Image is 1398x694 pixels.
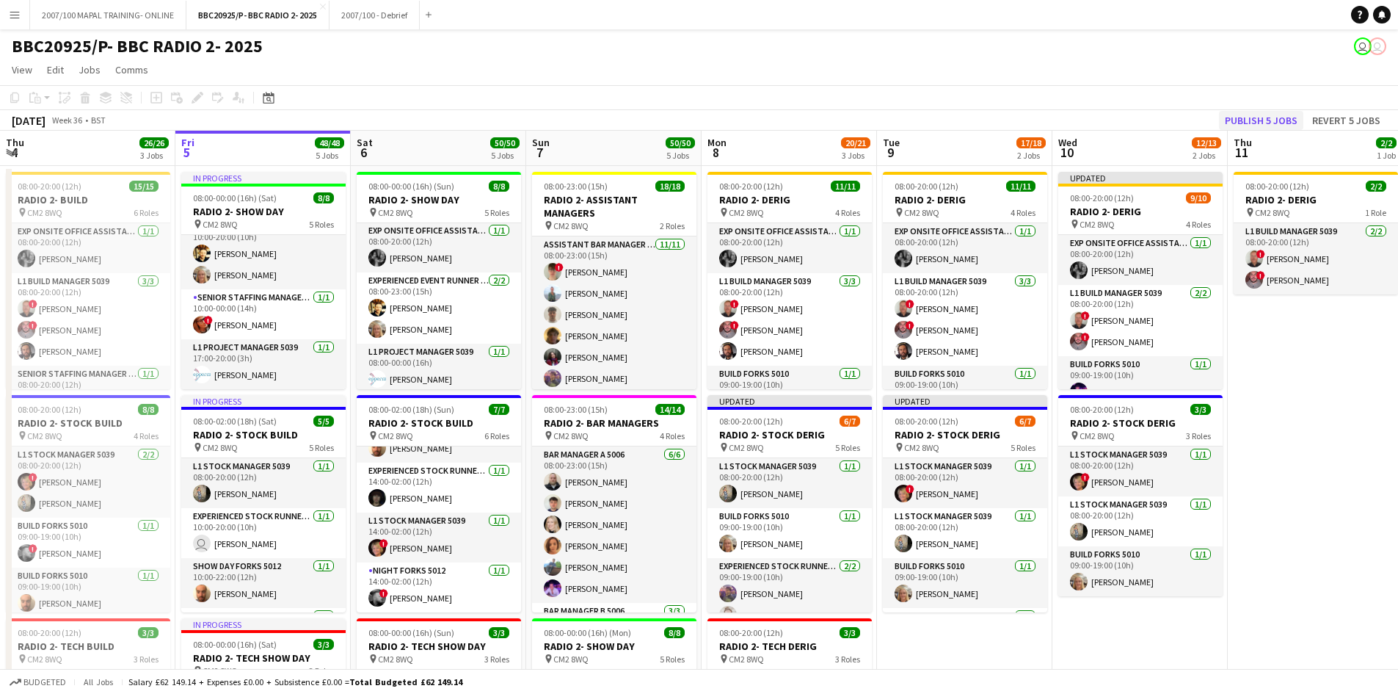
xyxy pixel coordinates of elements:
span: 3 Roles [835,654,860,665]
h3: RADIO 2- SHOW DAY [532,640,696,653]
div: 3 Jobs [842,150,870,161]
span: 08:00-20:00 (12h) [1245,181,1309,192]
span: 48/48 [315,137,344,148]
app-card-role: Build Forks 50101/109:00-19:00 (10h)[PERSON_NAME] [707,508,872,558]
div: BST [91,115,106,126]
app-card-role: L1 Project Manager 50391/108:00-00:00 (16h)[PERSON_NAME] [357,344,521,394]
span: 50/50 [666,137,695,148]
span: CM2 8WQ [553,220,589,231]
button: Budgeted [7,674,68,690]
span: ! [29,473,37,482]
span: ! [906,300,914,308]
app-card-role: L1 Stock Manager 50391/114:00-02:00 (12h)![PERSON_NAME] [357,513,521,563]
span: CM2 8WQ [27,430,62,441]
span: 08:00-20:00 (12h) [895,181,958,192]
h3: RADIO 2- BAR MANAGERS [532,416,696,430]
span: 08:00-00:00 (16h) (Sat) [193,192,277,203]
span: Tue [883,136,900,149]
button: 2007/100 MAPAL TRAINING- ONLINE [30,1,186,29]
span: 6/7 [840,416,860,427]
app-card-role: Senior Staffing Manager 50391/108:00-20:00 (12h) [6,366,170,416]
div: 5 Jobs [666,150,694,161]
span: View [12,63,32,76]
span: 4 Roles [660,430,685,441]
app-card-role: Show Day Forks 50121/110:00-22:00 (12h)[PERSON_NAME] [181,558,346,608]
span: 08:00-20:00 (12h) [719,181,783,192]
span: CM2 8WQ [1080,430,1115,441]
h3: RADIO 2- TECH SHOW DAY [357,640,521,653]
app-card-role: L1 Stock Manager 50391/1 [181,608,346,658]
span: ! [1081,473,1090,482]
span: Wed [1058,136,1077,149]
span: 5 Roles [309,442,334,453]
app-card-role: L1 Build Manager 50393/308:00-20:00 (12h)![PERSON_NAME]![PERSON_NAME][PERSON_NAME] [707,273,872,366]
span: Edit [47,63,64,76]
span: ! [379,539,388,548]
span: 08:00-20:00 (12h) [18,181,81,192]
app-user-avatar: Grace Shorten [1354,37,1372,55]
span: 08:00-00:00 (16h) (Mon) [544,627,631,638]
span: 8 [705,144,727,161]
span: All jobs [81,676,116,687]
span: 11/11 [831,181,860,192]
span: 08:00-23:00 (15h) [544,181,608,192]
span: Sat [357,136,373,149]
div: Updated [1058,172,1223,184]
span: 5 Roles [835,442,860,453]
span: CM2 8WQ [203,442,238,453]
app-card-role: Build Forks 50101/109:00-19:00 (10h)![PERSON_NAME] [6,518,170,568]
span: 8/8 [489,181,509,192]
span: 3/3 [1190,404,1211,415]
h3: RADIO 2- STOCK DERIG [883,428,1047,441]
app-card-role: Build Forks 50101/109:00-19:00 (10h) [883,366,1047,416]
span: 6 Roles [134,207,159,218]
span: CM2 8WQ [904,442,939,453]
span: 6 [354,144,373,161]
app-job-card: In progress08:00-00:00 (16h) (Sat)8/8RADIO 2- SHOW DAY CM2 8WQ5 Roles![PERSON_NAME]![PERSON_NAME]... [181,172,346,389]
span: CM2 8WQ [378,654,413,665]
span: 2/2 [1366,181,1386,192]
span: ! [730,300,739,308]
span: Total Budgeted £62 149.14 [349,676,462,687]
h3: RADIO 2- STOCK BUILD [357,416,521,430]
span: 08:00-20:00 (12h) [18,404,81,415]
span: Sun [532,136,550,149]
span: 9 [881,144,900,161]
app-card-role: Senior Staffing Manager 50391/110:00-00:00 (14h)![PERSON_NAME] [181,289,346,339]
span: 3/3 [313,639,334,650]
app-job-card: 08:00-20:00 (12h)11/11RADIO 2- DERIG CM2 8WQ4 RolesExp Onsite Office Assistant 50121/108:00-20:00... [707,172,872,389]
div: 1 Job [1377,150,1396,161]
button: 2007/100 - Debrief [330,1,420,29]
span: 7 [530,144,550,161]
app-job-card: Updated08:00-20:00 (12h)6/7RADIO 2- STOCK DERIG CM2 8WQ5 RolesL1 Stock Manager 50391/108:00-20:00... [707,395,872,612]
app-card-role: Build Forks 50101/109:00-19:00 (10h)[PERSON_NAME] [6,568,170,618]
span: 20/21 [841,137,870,148]
button: Revert 5 jobs [1306,111,1386,130]
app-job-card: 08:00-20:00 (12h)15/15RADIO 2- BUILD CM2 8WQ6 RolesExp Onsite Office Assistant 50121/108:00-20:00... [6,172,170,389]
h3: RADIO 2- ASSISTANT MANAGERS [532,193,696,220]
span: CM2 8WQ [729,207,764,218]
span: 15/15 [129,181,159,192]
div: 08:00-20:00 (12h)11/11RADIO 2- DERIG CM2 8WQ4 RolesExp Onsite Office Assistant 50121/108:00-20:00... [883,172,1047,389]
span: 3 Roles [309,665,334,676]
h3: RADIO 2- SHOW DAY [357,193,521,206]
span: CM2 8WQ [553,430,589,441]
app-card-role: L1 Stock Manager 50391/108:00-20:00 (12h)[PERSON_NAME] [181,458,346,508]
span: 08:00-20:00 (12h) [18,627,81,638]
h3: RADIO 2- TECH BUILD [6,640,170,653]
span: 5 Roles [660,654,685,665]
span: 08:00-20:00 (12h) [1070,192,1134,203]
a: Edit [41,60,70,79]
span: 08:00-20:00 (12h) [1070,404,1134,415]
span: 10 [1056,144,1077,161]
span: 4 Roles [1011,207,1035,218]
app-card-role: Assistant Bar Manager 500611/1108:00-23:00 (15h)![PERSON_NAME][PERSON_NAME][PERSON_NAME][PERSON_N... [532,236,696,499]
span: 5/5 [313,416,334,427]
app-card-role: Experienced Event Runner 50122/210:00-20:00 (10h)[PERSON_NAME][PERSON_NAME] [181,218,346,289]
span: Week 36 [48,115,85,126]
span: CM2 8WQ [1080,219,1115,230]
span: ! [1256,271,1265,280]
a: Jobs [73,60,106,79]
h3: RADIO 2- STOCK BUILD [6,416,170,430]
span: ! [906,321,914,330]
